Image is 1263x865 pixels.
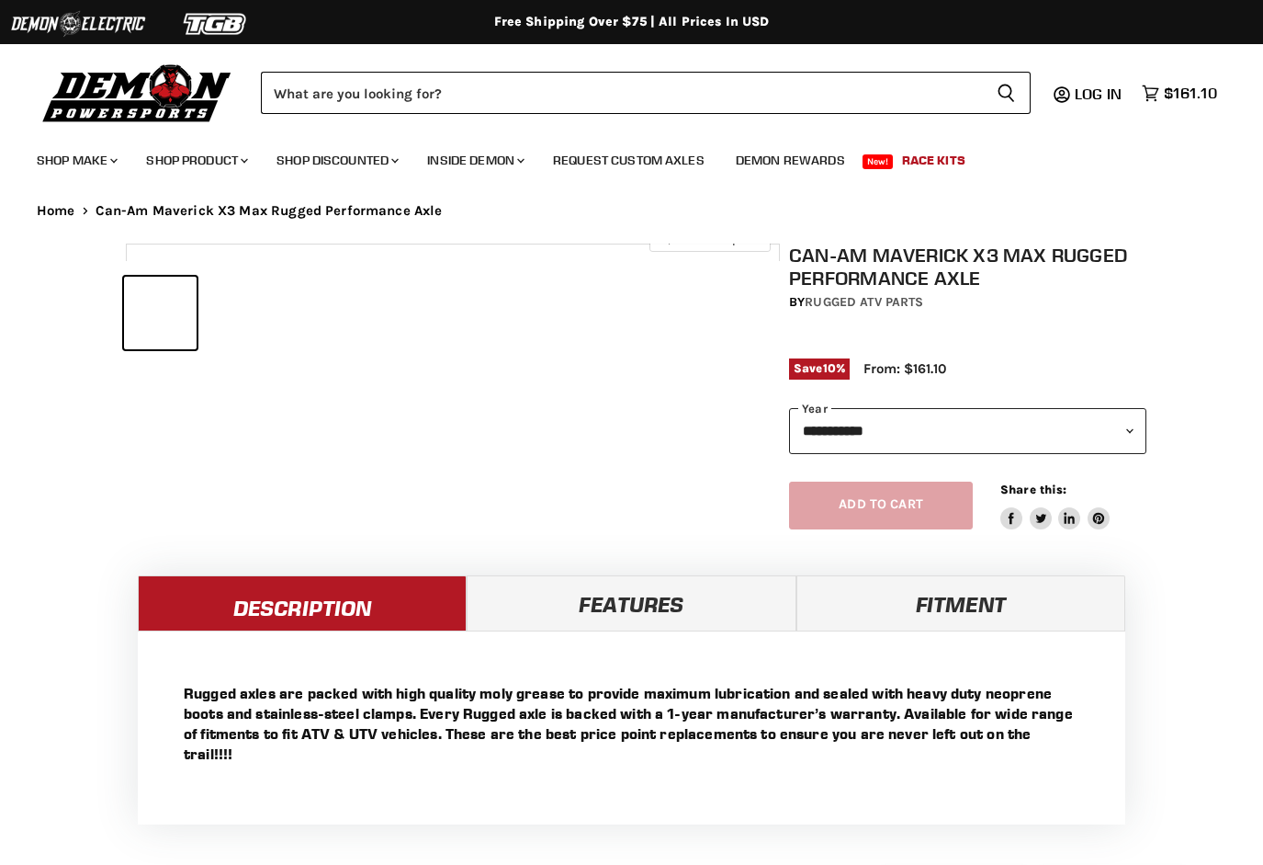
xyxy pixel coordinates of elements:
a: Demon Rewards [722,142,859,179]
a: Home [37,203,75,219]
a: Log in [1066,85,1133,102]
span: Can-Am Maverick X3 Max Rugged Performance Axle [96,203,443,219]
a: Rugged ATV Parts [805,294,923,310]
h1: Can-Am Maverick X3 Max Rugged Performance Axle [789,244,1146,290]
span: 10 [823,361,836,375]
a: Shop Product [132,142,259,179]
img: TGB Logo 2 [147,6,285,41]
span: Log in [1075,85,1122,103]
a: Shop Discounted [263,142,410,179]
select: year [789,408,1146,453]
input: Search [261,72,982,114]
a: $161.10 [1133,80,1226,107]
span: From: $161.10 [863,360,946,377]
a: Request Custom Axles [539,142,718,179]
a: Fitment [796,575,1125,631]
form: Product [261,72,1031,114]
span: Share this: [1000,483,1066,496]
a: Features [467,575,795,631]
a: Race Kits [888,142,979,179]
a: Inside Demon [413,142,536,179]
span: $161.10 [1164,85,1217,102]
span: Click to expand [659,232,761,245]
a: Shop Make [23,142,129,179]
aside: Share this: [1000,482,1110,530]
span: Save % [789,359,850,379]
button: Search [982,72,1031,114]
a: Description [138,575,467,631]
button: IMAGE thumbnail [124,277,197,349]
p: Rugged axles are packed with high quality moly grease to provide maximum lubrication and sealed w... [184,683,1079,764]
ul: Main menu [23,134,1212,179]
span: New! [863,154,894,169]
img: Demon Electric Logo 2 [9,6,147,41]
div: by [789,292,1146,313]
img: Demon Powersports [37,60,238,125]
